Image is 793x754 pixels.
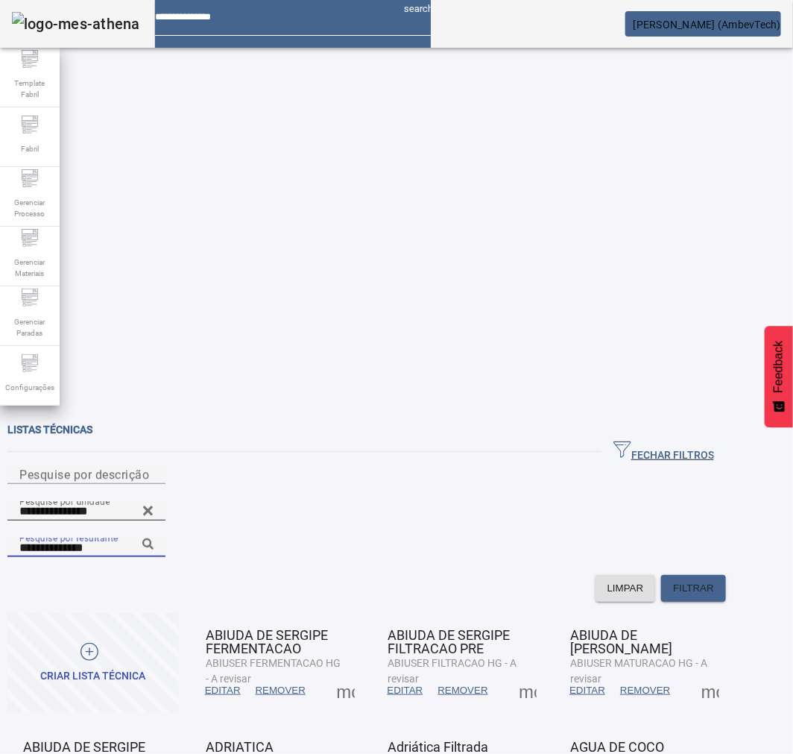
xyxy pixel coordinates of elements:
span: Gerenciar Paradas [7,312,52,343]
span: ABIUDA DE SERGIPE FERMENTACAO [206,627,328,656]
button: REMOVER [248,677,313,704]
button: Mais [697,677,724,704]
span: ABIUDA DE SERGIPE FILTRACAO PRE [388,627,511,656]
button: Mais [514,677,541,704]
span: [PERSON_NAME] (AmbevTech) [634,19,781,31]
button: EDITAR [198,677,248,704]
span: ABIUDA DE [PERSON_NAME] [570,627,672,656]
span: Gerenciar Processo [7,192,52,224]
span: Template Fabril [7,73,52,104]
button: EDITAR [380,677,431,704]
span: Gerenciar Materiais [7,252,52,283]
span: REMOVER [256,683,306,698]
input: Number [19,503,154,521]
button: CRIAR LISTA TÉCNICA [7,613,179,714]
span: FILTRAR [673,581,714,596]
span: Fabril [16,139,43,159]
button: REMOVER [613,677,677,704]
mat-label: Pesquise por resultante [19,532,118,543]
button: EDITAR [562,677,613,704]
button: FECHAR FILTROS [601,439,726,465]
div: CRIAR LISTA TÉCNICA [40,669,145,684]
span: REMOVER [620,683,670,698]
span: EDITAR [388,683,423,698]
span: FECHAR FILTROS [613,441,714,463]
span: Listas técnicas [7,424,92,436]
input: Number [19,539,154,557]
span: Configurações [1,377,59,398]
img: logo-mes-athena [12,12,140,36]
button: Mais [332,677,359,704]
span: Feedback [772,341,786,393]
button: REMOVER [430,677,495,704]
button: LIMPAR [595,575,656,602]
mat-label: Pesquise por unidade [19,496,110,506]
span: EDITAR [569,683,605,698]
button: FILTRAR [661,575,726,602]
mat-label: Pesquise por descrição [19,468,149,482]
span: REMOVER [437,683,487,698]
span: EDITAR [205,683,241,698]
button: Feedback - Mostrar pesquisa [765,326,793,427]
span: LIMPAR [607,581,644,596]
